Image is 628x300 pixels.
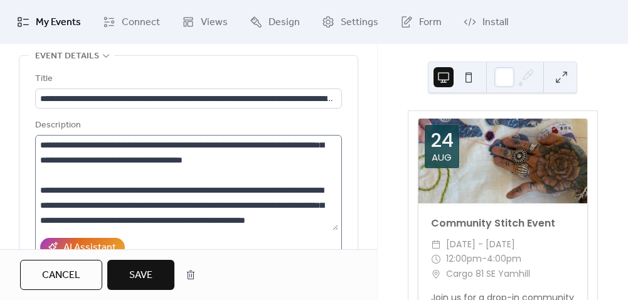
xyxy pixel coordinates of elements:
[341,15,378,30] span: Settings
[93,5,169,39] a: Connect
[173,5,237,39] a: Views
[454,5,518,39] a: Install
[430,131,454,150] div: 24
[35,72,339,87] div: Title
[40,238,125,257] button: AI Assistant
[35,49,99,64] span: Event details
[8,5,90,39] a: My Events
[20,260,102,290] button: Cancel
[201,15,228,30] span: Views
[107,260,174,290] button: Save
[482,15,508,30] span: Install
[419,15,442,30] span: Form
[312,5,388,39] a: Settings
[35,118,339,133] div: Description
[391,5,451,39] a: Form
[269,15,300,30] span: Design
[431,252,441,267] div: ​
[129,268,152,283] span: Save
[487,252,521,267] span: 4:00pm
[63,240,116,255] div: AI Assistant
[446,252,482,267] span: 12:00pm
[482,252,487,267] span: -
[42,268,80,283] span: Cancel
[431,237,441,252] div: ​
[446,267,530,282] span: Cargo 81 SE Yamhill
[240,5,309,39] a: Design
[432,153,452,162] div: Aug
[446,237,515,252] span: [DATE] - [DATE]
[418,216,587,231] div: Community Stitch Event
[431,267,441,282] div: ​
[36,15,81,30] span: My Events
[122,15,160,30] span: Connect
